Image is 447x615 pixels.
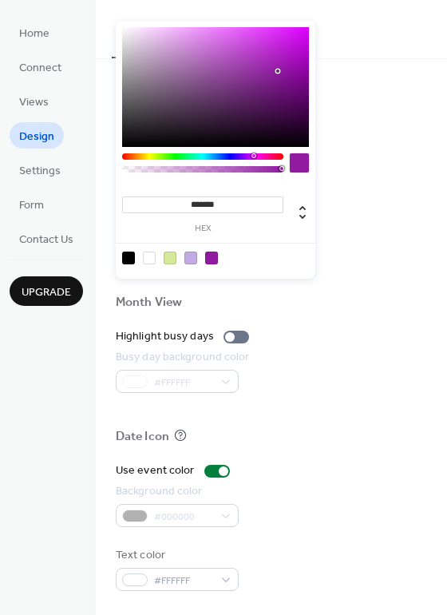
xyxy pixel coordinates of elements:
[10,88,58,114] a: Views
[19,129,54,145] span: Design
[116,349,250,366] div: Busy day background color
[22,284,71,301] span: Upgrade
[154,573,213,589] span: #FFFFFF
[116,295,182,311] div: Month View
[116,462,195,479] div: Use event color
[19,60,61,77] span: Connect
[10,276,83,306] button: Upgrade
[19,197,44,214] span: Form
[205,252,218,264] div: rgb(144, 27, 161)
[10,19,59,46] a: Home
[19,232,73,248] span: Contact Us
[19,163,61,180] span: Settings
[122,252,135,264] div: rgb(0, 0, 0)
[122,224,283,233] label: hex
[116,483,235,500] div: Background color
[10,225,83,252] a: Contact Us
[19,94,49,111] span: Views
[10,122,64,149] a: Design
[184,252,197,264] div: rgb(194, 170, 227)
[143,252,156,264] div: rgb(255, 255, 255)
[10,191,53,217] a: Form
[116,328,214,345] div: Highlight busy days
[10,157,70,183] a: Settings
[19,26,49,42] span: Home
[164,252,176,264] div: rgb(214, 232, 156)
[116,429,169,446] div: Date Icon
[116,547,235,564] div: Text color
[10,54,71,80] a: Connect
